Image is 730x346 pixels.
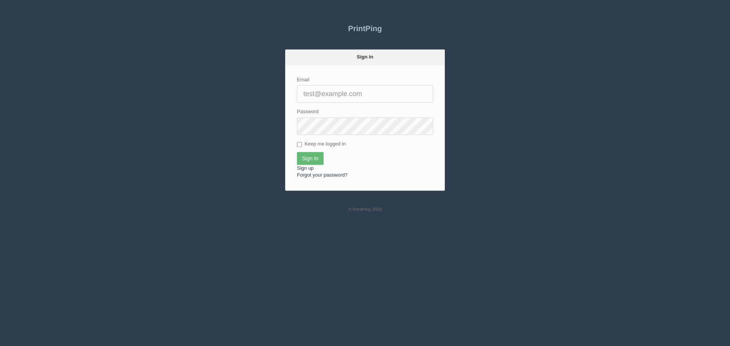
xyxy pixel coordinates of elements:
a: Forgot your password? [297,172,348,178]
small: © PrintPing 2020 [348,207,382,212]
strong: Sign in [357,54,373,60]
input: Sign In [297,152,324,165]
a: Sign up [297,165,314,171]
input: Keep me logged in [297,142,302,147]
label: Keep me logged in [297,141,346,148]
label: Email [297,76,309,84]
label: Password [297,108,319,115]
input: test@example.com [297,85,433,103]
a: PrintPing [285,19,445,38]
